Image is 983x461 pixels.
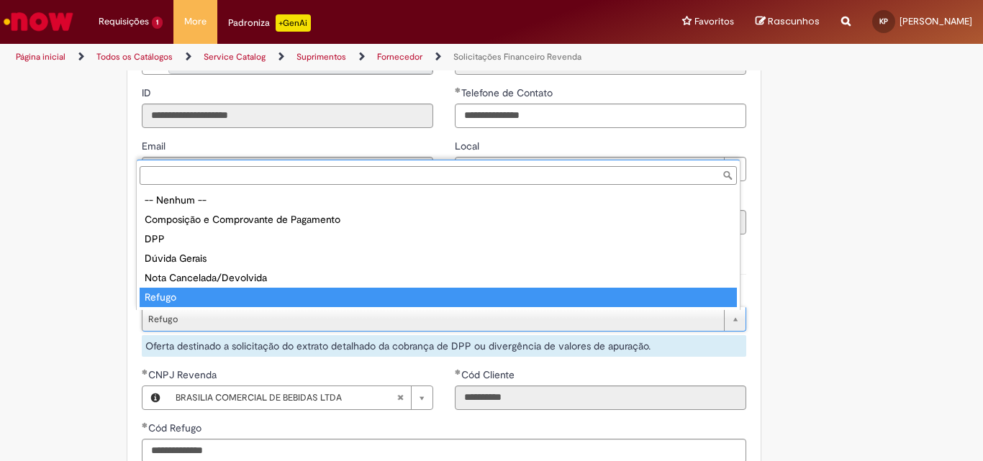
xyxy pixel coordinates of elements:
[140,268,737,288] div: Nota Cancelada/Devolvida
[137,188,740,310] ul: Tipo de solicitação
[140,210,737,229] div: Composição e Comprovante de Pagamento
[140,288,737,307] div: Refugo
[140,249,737,268] div: Dúvida Gerais
[140,191,737,210] div: -- Nenhum --
[140,229,737,249] div: DPP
